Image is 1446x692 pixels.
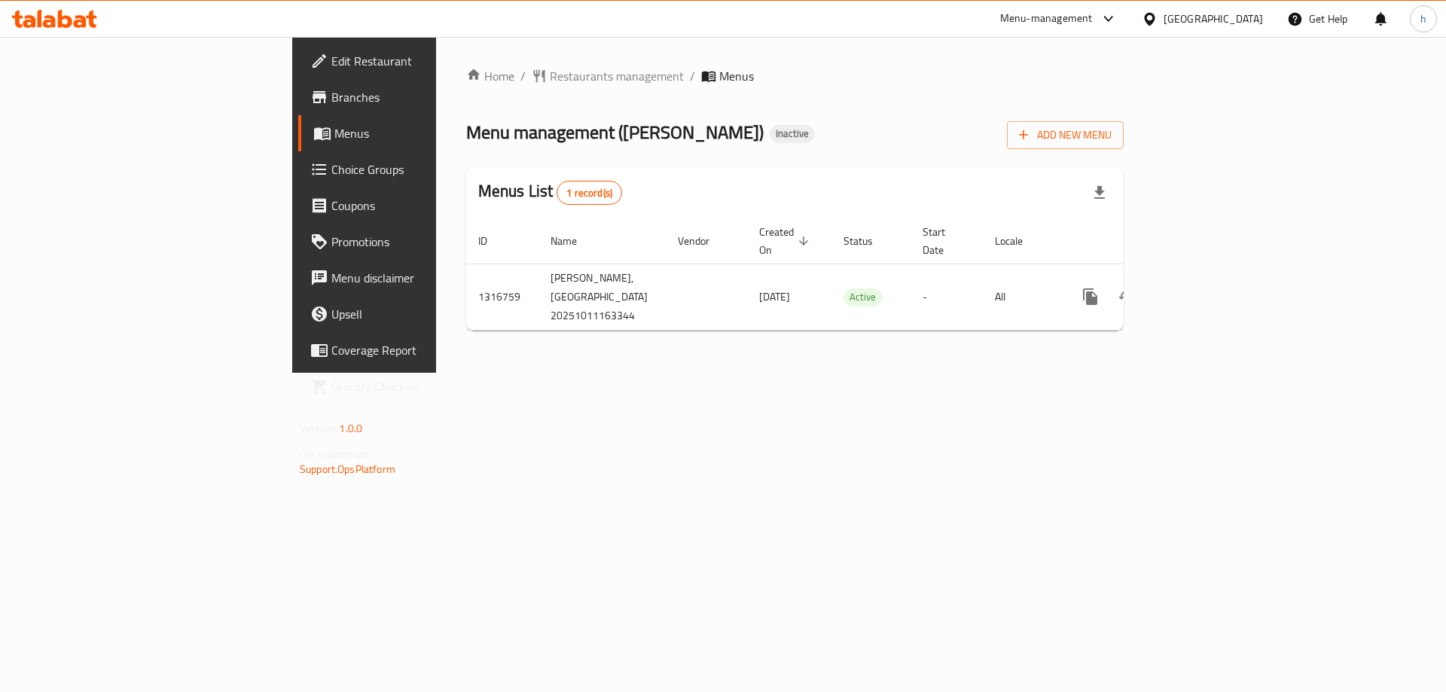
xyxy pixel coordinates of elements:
[298,79,534,115] a: Branches
[551,232,596,250] span: Name
[298,115,534,151] a: Menus
[678,232,729,250] span: Vendor
[538,264,666,330] td: [PERSON_NAME],[GEOGRAPHIC_DATA] 20251011163344
[298,296,534,332] a: Upsell
[770,125,815,143] div: Inactive
[557,181,622,205] div: Total records count
[331,88,522,106] span: Branches
[331,377,522,395] span: Grocery Checklist
[1019,126,1112,145] span: Add New Menu
[532,67,684,85] a: Restaurants management
[759,223,813,259] span: Created On
[298,43,534,79] a: Edit Restaurant
[983,264,1060,330] td: All
[298,151,534,187] a: Choice Groups
[334,124,522,142] span: Menus
[300,459,395,479] a: Support.OpsPlatform
[843,288,882,306] span: Active
[339,419,362,438] span: 1.0.0
[298,332,534,368] a: Coverage Report
[550,67,684,85] span: Restaurants management
[770,127,815,140] span: Inactive
[298,260,534,296] a: Menu disclaimer
[298,224,534,260] a: Promotions
[843,288,882,306] div: Active
[298,187,534,224] a: Coupons
[759,287,790,306] span: [DATE]
[331,341,522,359] span: Coverage Report
[466,115,764,149] span: Menu management ( [PERSON_NAME] )
[1060,218,1229,264] th: Actions
[331,197,522,215] span: Coupons
[1007,121,1124,149] button: Add New Menu
[331,233,522,251] span: Promotions
[466,218,1229,331] table: enhanced table
[300,444,369,464] span: Get support on:
[843,232,892,250] span: Status
[911,264,983,330] td: -
[690,67,695,85] li: /
[719,67,754,85] span: Menus
[466,67,1124,85] nav: breadcrumb
[478,232,507,250] span: ID
[1109,279,1145,315] button: Change Status
[300,419,337,438] span: Version:
[478,180,622,205] h2: Menus List
[331,305,522,323] span: Upsell
[1164,11,1263,27] div: [GEOGRAPHIC_DATA]
[1000,10,1093,28] div: Menu-management
[331,269,522,287] span: Menu disclaimer
[298,368,534,404] a: Grocery Checklist
[995,232,1042,250] span: Locale
[331,160,522,178] span: Choice Groups
[923,223,965,259] span: Start Date
[1081,175,1118,211] div: Export file
[1420,11,1426,27] span: h
[1072,279,1109,315] button: more
[331,52,522,70] span: Edit Restaurant
[557,186,621,200] span: 1 record(s)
